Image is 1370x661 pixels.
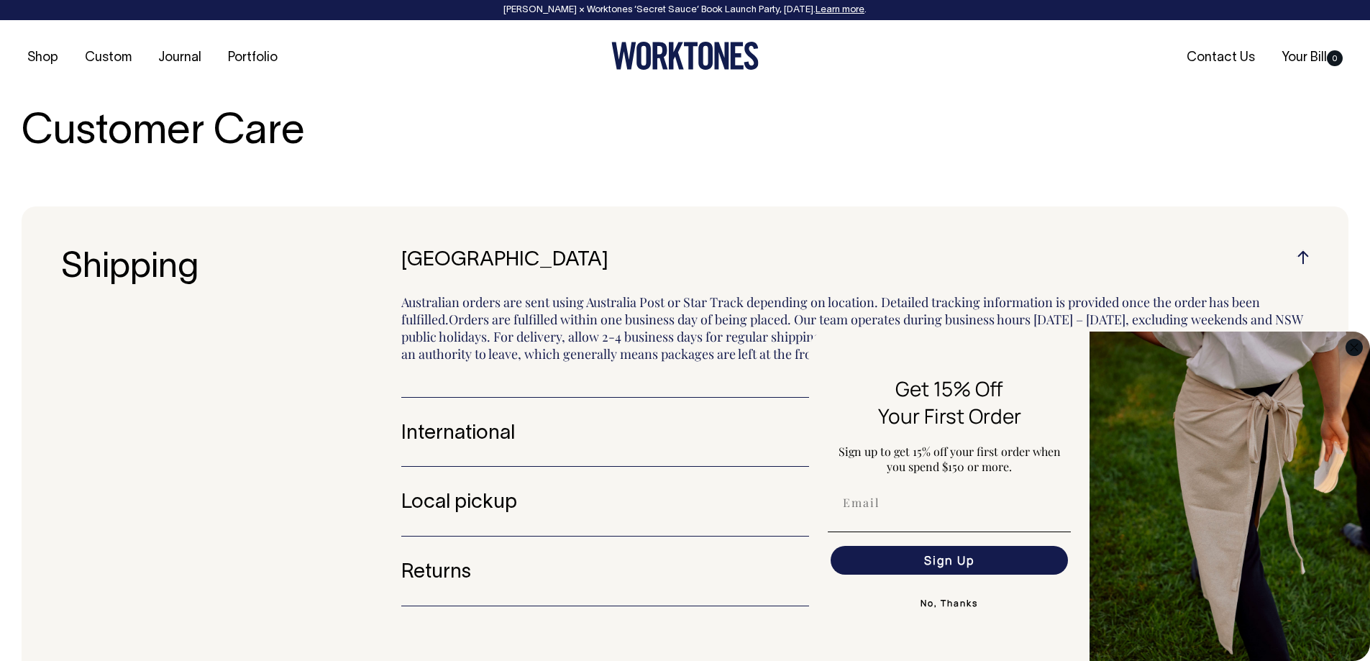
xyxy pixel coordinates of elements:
[222,46,283,70] a: Portfolio
[831,488,1068,517] input: Email
[14,5,1356,15] div: [PERSON_NAME] × Worktones ‘Secret Sauce’ Book Launch Party, [DATE]. .
[895,375,1003,402] span: Get 15% Off
[152,46,207,70] a: Journal
[401,423,1309,445] h5: International
[816,6,864,14] a: Learn more
[22,110,1348,156] h1: Customer Care
[1346,339,1363,356] button: Close dialog
[1090,332,1370,661] img: 5e34ad8f-4f05-4173-92a8-ea475ee49ac9.jpeg
[809,332,1370,661] div: FLYOUT Form
[1181,46,1261,70] a: Contact Us
[401,250,1309,272] h5: [GEOGRAPHIC_DATA]
[878,402,1021,429] span: Your First Order
[1327,50,1343,66] span: 0
[1276,46,1348,70] a: Your Bill0
[401,293,1309,375] p: Australian orders are sent using Australia Post or Star Track depending on location. Detailed tra...
[839,444,1061,474] span: Sign up to get 15% off your first order when you spend $150 or more.
[79,46,137,70] a: Custom
[401,492,1309,514] h5: Local pickup
[828,532,1071,532] img: underline
[831,546,1068,575] button: Sign Up
[22,46,64,70] a: Shop
[61,250,401,632] h3: Shipping
[828,589,1071,618] button: No, Thanks
[401,562,1309,584] h5: Returns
